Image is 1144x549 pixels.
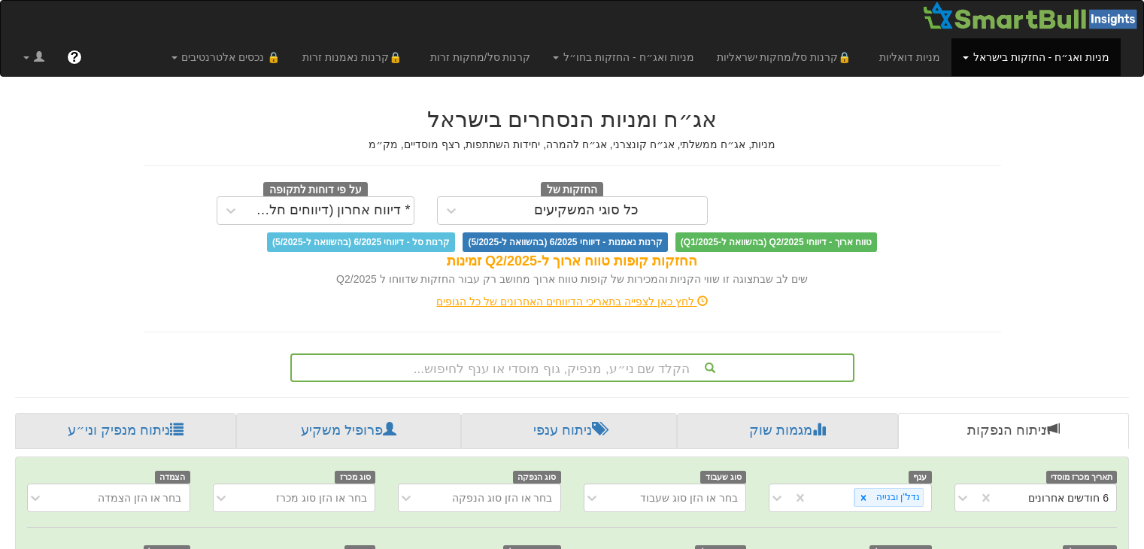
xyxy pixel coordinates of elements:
div: * דיווח אחרון (דיווחים חלקיים) [248,203,411,218]
div: הקלד שם ני״ע, מנפיק, גוף מוסדי או ענף לחיפוש... [292,355,853,381]
span: סוג מכרז [335,471,375,484]
a: 🔒קרנות נאמנות זרות [291,38,419,76]
div: בחר או הזן הצמדה [98,490,182,505]
span: קרנות נאמנות - דיווחי 6/2025 (בהשוואה ל-5/2025) [463,232,667,252]
span: על פי דוחות לתקופה [263,182,368,199]
div: כל סוגי המשקיעים [534,203,639,218]
span: ? [70,50,78,65]
a: ? [56,38,93,76]
a: ניתוח מנפיק וני״ע [15,413,236,449]
div: נדל"ן ובנייה [872,489,923,506]
a: 🔒קרנות סל/מחקות ישראליות [706,38,868,76]
div: שים לב שבתצוגה זו שווי הקניות והמכירות של קופות טווח ארוך מחושב רק עבור החזקות שדווחו ל Q2/2025 [144,271,1001,287]
img: Smartbull [922,1,1143,31]
span: הצמדה [155,471,190,484]
div: בחר או הזן סוג מכרז [276,490,367,505]
div: בחר או הזן סוג הנפקה [452,490,553,505]
div: החזקות קופות טווח ארוך ל-Q2/2025 זמינות [144,252,1001,271]
div: לחץ כאן לצפייה בתאריכי הדיווחים האחרונים של כל הגופים [132,294,1012,309]
a: ניתוח ענפי [461,413,677,449]
a: פרופיל משקיע [236,413,462,449]
span: תאריך מכרז מוסדי [1046,471,1117,484]
a: ניתוח הנפקות [898,413,1129,449]
span: ענף [909,471,932,484]
a: 🔒 נכסים אלטרנטיבים [160,38,292,76]
span: טווח ארוך - דיווחי Q2/2025 (בהשוואה ל-Q1/2025) [675,232,877,252]
a: מניות ואג״ח - החזקות בחו״ל [542,38,705,76]
span: החזקות של [541,182,604,199]
a: מניות ואג״ח - החזקות בישראל [951,38,1121,76]
span: קרנות סל - דיווחי 6/2025 (בהשוואה ל-5/2025) [267,232,455,252]
a: מניות דואליות [868,38,951,76]
div: בחר או הזן סוג שעבוד [640,490,738,505]
h5: מניות, אג״ח ממשלתי, אג״ח קונצרני, אג״ח להמרה, יחידות השתתפות, רצף מוסדיים, מק״מ [144,139,1001,150]
span: סוג הנפקה [513,471,561,484]
h2: אג״ח ומניות הנסחרים בישראל [144,107,1001,132]
div: 6 חודשים אחרונים [1028,490,1109,505]
span: סוג שעבוד [700,471,746,484]
a: מגמות שוק [677,413,899,449]
a: קרנות סל/מחקות זרות [419,38,542,76]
